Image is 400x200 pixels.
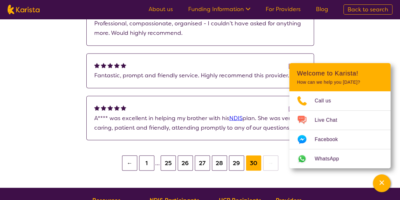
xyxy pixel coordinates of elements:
img: fullstar [101,62,106,68]
button: 30 [246,155,261,171]
button: ← [122,155,137,171]
button: 25 [161,155,176,171]
a: Back to search [343,4,392,15]
span: Facebook [315,135,345,144]
img: Karista logo [8,5,40,14]
span: … [155,159,160,167]
img: fullstar [114,105,120,110]
a: For Providers [266,5,301,13]
a: Web link opens in a new tab. [289,149,391,168]
img: fullstar [94,105,100,110]
button: 29 [229,155,244,171]
img: fullstar [108,105,113,110]
img: fullstar [94,62,100,68]
div: [DATE] [288,104,306,113]
button: 27 [195,155,210,171]
a: NDIS [229,114,243,122]
div: Channel Menu [289,63,391,168]
p: Fantastic, prompt and friendly service. Highly recommend this provider. [94,71,306,80]
button: 1 [139,155,154,171]
img: fullstar [108,62,113,68]
div: [DATE] [288,61,306,71]
img: fullstar [121,62,126,68]
img: fullstar [101,105,106,110]
span: Live Chat [315,115,345,125]
img: fullstar [114,62,120,68]
ul: Choose channel [289,91,391,168]
img: fullstar [121,105,126,110]
span: Call us [315,96,339,106]
h2: Welcome to Karista! [297,69,383,77]
span: Back to search [348,6,388,13]
button: → [263,155,278,171]
span: WhatsApp [315,154,347,164]
p: Professional, compassionate, organised - I couldn’t have asked for anything more. Would highly re... [94,19,306,38]
button: 28 [212,155,227,171]
a: About us [149,5,173,13]
p: How can we help you [DATE]? [297,80,383,85]
button: 26 [178,155,193,171]
a: Blog [316,5,328,13]
p: A**** was excellent in helping my brother with his plan. She was very caring, patient and friendl... [94,113,306,132]
button: Channel Menu [373,174,391,192]
a: Funding Information [188,5,250,13]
